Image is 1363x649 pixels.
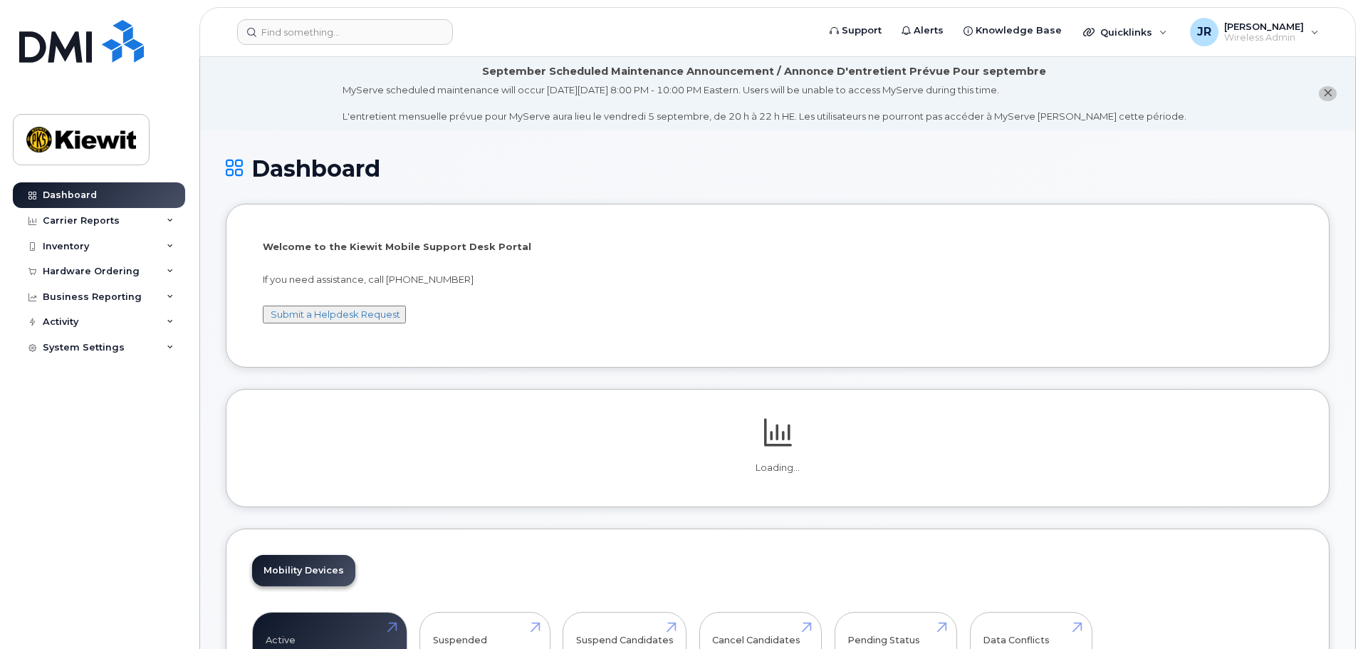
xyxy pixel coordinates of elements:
[482,64,1046,79] div: September Scheduled Maintenance Announcement / Annonce D'entretient Prévue Pour septembre
[271,308,400,320] a: Submit a Helpdesk Request
[343,83,1186,123] div: MyServe scheduled maintenance will occur [DATE][DATE] 8:00 PM - 10:00 PM Eastern. Users will be u...
[263,273,1292,286] p: If you need assistance, call [PHONE_NUMBER]
[263,306,406,323] button: Submit a Helpdesk Request
[226,156,1330,181] h1: Dashboard
[252,462,1303,474] p: Loading...
[263,240,1292,254] p: Welcome to the Kiewit Mobile Support Desk Portal
[252,555,355,586] a: Mobility Devices
[1319,86,1337,101] button: close notification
